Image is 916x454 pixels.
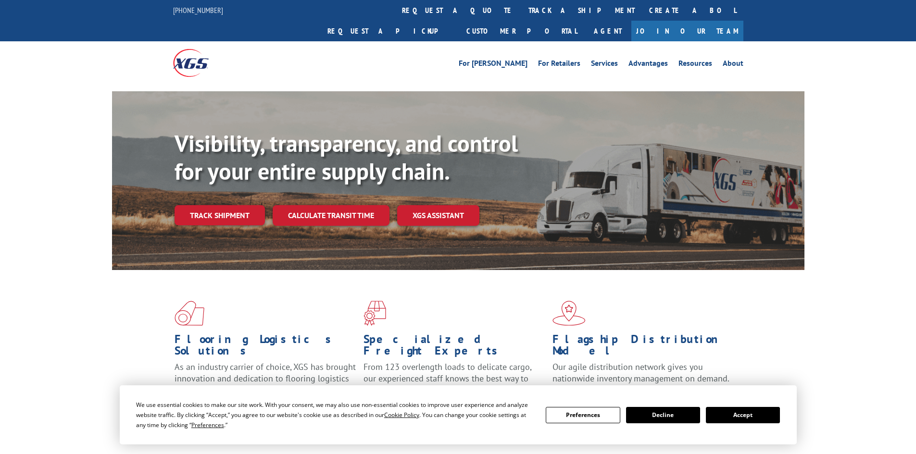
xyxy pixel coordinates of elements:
a: XGS ASSISTANT [397,205,479,226]
span: Cookie Policy [384,411,419,419]
a: For Retailers [538,60,580,70]
button: Preferences [546,407,620,423]
a: Agent [584,21,631,41]
h1: Flooring Logistics Solutions [175,333,356,361]
a: About [723,60,743,70]
span: Our agile distribution network gives you nationwide inventory management on demand. [552,361,729,384]
a: For [PERSON_NAME] [459,60,527,70]
h1: Specialized Freight Experts [364,333,545,361]
a: Calculate transit time [273,205,389,226]
button: Decline [626,407,700,423]
img: xgs-icon-focused-on-flooring-red [364,301,386,326]
span: Preferences [191,421,224,429]
a: Customer Portal [459,21,584,41]
a: Track shipment [175,205,265,225]
h1: Flagship Distribution Model [552,333,734,361]
a: Advantages [628,60,668,70]
b: Visibility, transparency, and control for your entire supply chain. [175,128,518,186]
button: Accept [706,407,780,423]
a: Join Our Team [631,21,743,41]
a: [PHONE_NUMBER] [173,5,223,15]
a: Resources [678,60,712,70]
img: xgs-icon-flagship-distribution-model-red [552,301,586,326]
span: As an industry carrier of choice, XGS has brought innovation and dedication to flooring logistics... [175,361,356,395]
a: Services [591,60,618,70]
p: From 123 overlength loads to delicate cargo, our experienced staff knows the best way to move you... [364,361,545,404]
div: We use essential cookies to make our site work. With your consent, we may also use non-essential ... [136,400,534,430]
a: Request a pickup [320,21,459,41]
img: xgs-icon-total-supply-chain-intelligence-red [175,301,204,326]
div: Cookie Consent Prompt [120,385,797,444]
